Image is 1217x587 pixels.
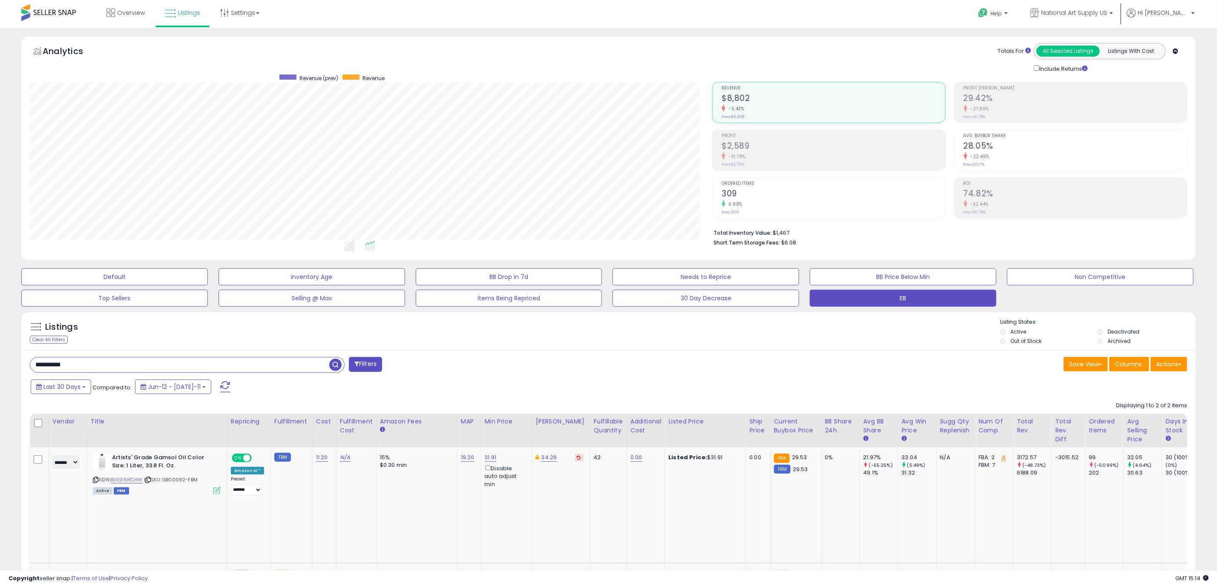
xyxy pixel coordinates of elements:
small: -31.78% [725,153,745,160]
button: EB [810,290,996,307]
div: seller snap | | [9,575,148,583]
div: 0% [825,454,853,461]
label: Active [1011,328,1027,335]
div: 31.32 [902,469,936,477]
small: Prev: 110.75% [964,210,986,215]
span: Jun-12 - [DATE]-11 [148,383,201,391]
div: Sugg Qty Replenish [940,417,972,435]
span: Revenue (prev) [299,75,338,82]
small: (4.64%) [1133,462,1152,469]
small: Prev: 36.17% [964,162,985,167]
span: All listings currently available for purchase on Amazon [93,487,112,495]
div: Avg BB Share [863,417,895,435]
label: Deactivated [1108,328,1139,335]
a: 11.20 [316,453,328,462]
div: Num of Comp. [978,417,1010,435]
div: FBM: 7 [978,461,1007,469]
div: Amazon Fees [380,417,454,426]
b: Listed Price: [668,453,707,461]
div: Fulfillable Quantity [594,417,623,435]
button: Filters [349,357,382,372]
a: Hi [PERSON_NAME] [1127,9,1195,28]
h2: 309 [722,189,945,200]
button: Items Being Repriced [416,290,602,307]
button: Needs to Reprice [613,268,799,285]
small: Amazon Fees. [380,426,385,434]
div: 33.04 [902,454,936,461]
span: Listings [178,9,200,17]
b: Listed Price: [668,570,707,578]
button: Last 30 Days [31,380,91,394]
label: Archived [1108,337,1131,345]
small: Prev: 306 [722,210,739,215]
div: Additional Cost [630,417,662,435]
h2: $2,589 [722,141,945,153]
span: Ordered Items [722,181,945,186]
button: BB Price Below Min [810,268,996,285]
a: 25.89 [485,570,500,578]
span: 29.53 [792,453,807,461]
small: (5.49%) [907,462,926,469]
small: Avg BB Share. [863,435,869,443]
span: Revenue [363,75,385,82]
small: (-50.99%) [1095,462,1119,469]
a: B0006IKCHW [110,476,143,483]
div: 30.63 [1127,469,1162,477]
p: Listing States: [1000,318,1196,326]
small: -27.86% [967,106,990,112]
b: Total Inventory Value: [714,229,771,236]
button: Save View [1064,357,1108,371]
div: 21.97% [863,454,898,461]
h2: 28.05% [964,141,1187,153]
div: 30 (100%) [1165,454,1200,461]
div: 42 [594,454,620,461]
div: 0.00 [749,454,763,461]
div: Vendor [52,417,83,426]
span: Hi [PERSON_NAME] [1138,9,1189,17]
small: FBA [774,454,790,463]
i: Get Help [978,8,988,18]
small: Days In Stock. [1165,435,1171,443]
h5: Analytics [43,45,100,59]
div: Days In Stock [1165,417,1197,435]
small: Prev: 40.78% [964,114,986,119]
div: Clear All Filters [30,336,68,344]
span: Compared to: [92,383,132,391]
div: 3172.57 [1017,454,1051,461]
a: 19.20 [461,570,475,578]
small: Prev: $3,796 [722,162,744,167]
div: Current Buybox Price [774,417,818,435]
button: 30 Day Decrease [613,290,799,307]
span: Help [990,10,1002,17]
small: (0%) [1165,462,1177,469]
small: FBM [774,465,791,474]
div: 30 (100%) [1165,469,1200,477]
a: 30.00 [541,570,557,578]
div: $31.91 [668,454,739,461]
div: Cost [316,417,333,426]
strong: Copyright [9,574,40,582]
div: Include Returns [1027,63,1098,73]
span: Columns [1115,360,1142,368]
div: Total Rev. [1017,417,1048,435]
th: Please note that this number is a calculation based on your required days of coverage and your ve... [936,414,975,447]
div: BB Share 24h. [825,417,856,435]
span: FBM [114,487,129,495]
div: 6188.09 [1017,469,1051,477]
a: 31.91 [485,453,497,462]
h2: 29.42% [964,93,1187,105]
span: Profit [PERSON_NAME] [964,86,1187,91]
a: N/A [340,453,350,462]
b: Artists' Grade Gamsol Oil Color Size: 1 Liter, 33.8 Fl. Oz. [112,454,216,472]
small: -32.44% [967,201,989,207]
div: Listed Price [668,417,742,426]
div: N/A [940,454,969,461]
div: Title [91,417,224,426]
h2: 74.82% [964,189,1187,200]
span: Revenue [722,86,945,91]
h5: Listings [45,321,78,333]
div: Ordered Items [1089,417,1120,435]
div: 99 [1089,454,1123,461]
span: $6.08 [781,239,796,247]
div: Totals For [998,47,1031,55]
